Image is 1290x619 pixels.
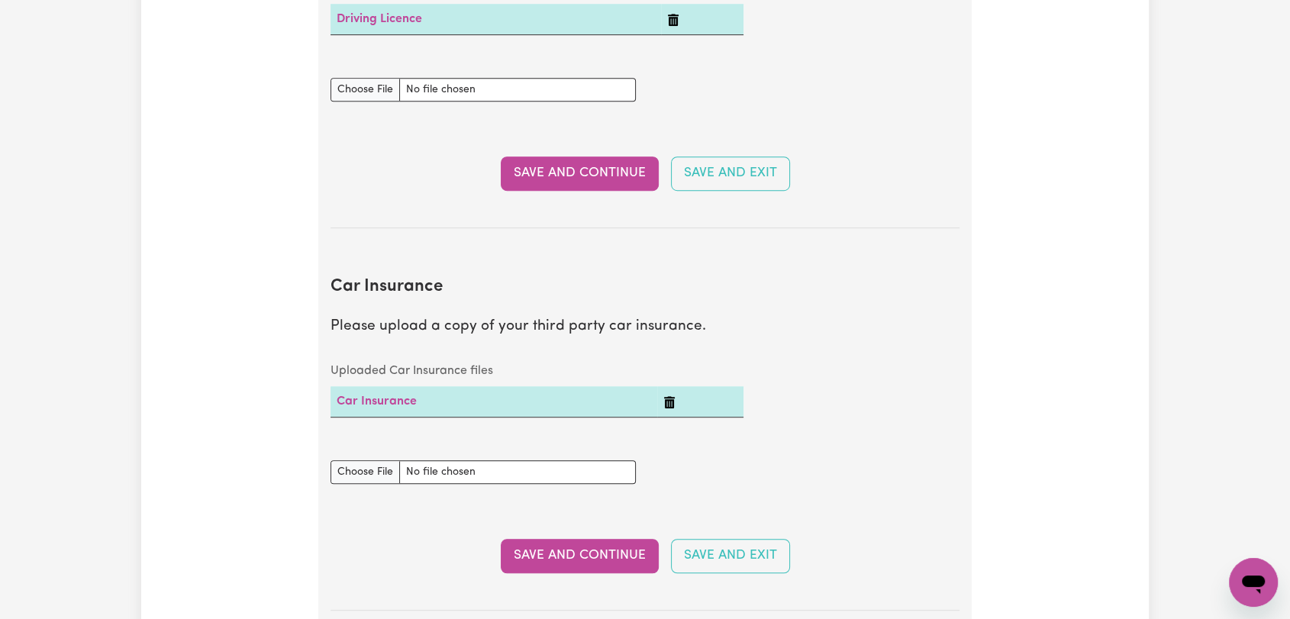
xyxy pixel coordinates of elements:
[663,392,676,411] button: Delete Car Insurance
[667,10,679,28] button: Delete Driving Licence
[501,156,659,190] button: Save and Continue
[671,156,790,190] button: Save and Exit
[331,356,743,386] caption: Uploaded Car Insurance files
[331,277,959,298] h2: Car Insurance
[331,316,959,338] p: Please upload a copy of your third party car insurance.
[501,539,659,572] button: Save and Continue
[671,539,790,572] button: Save and Exit
[337,395,417,408] a: Car Insurance
[1229,558,1278,607] iframe: Button to launch messaging window
[337,13,422,25] a: Driving Licence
